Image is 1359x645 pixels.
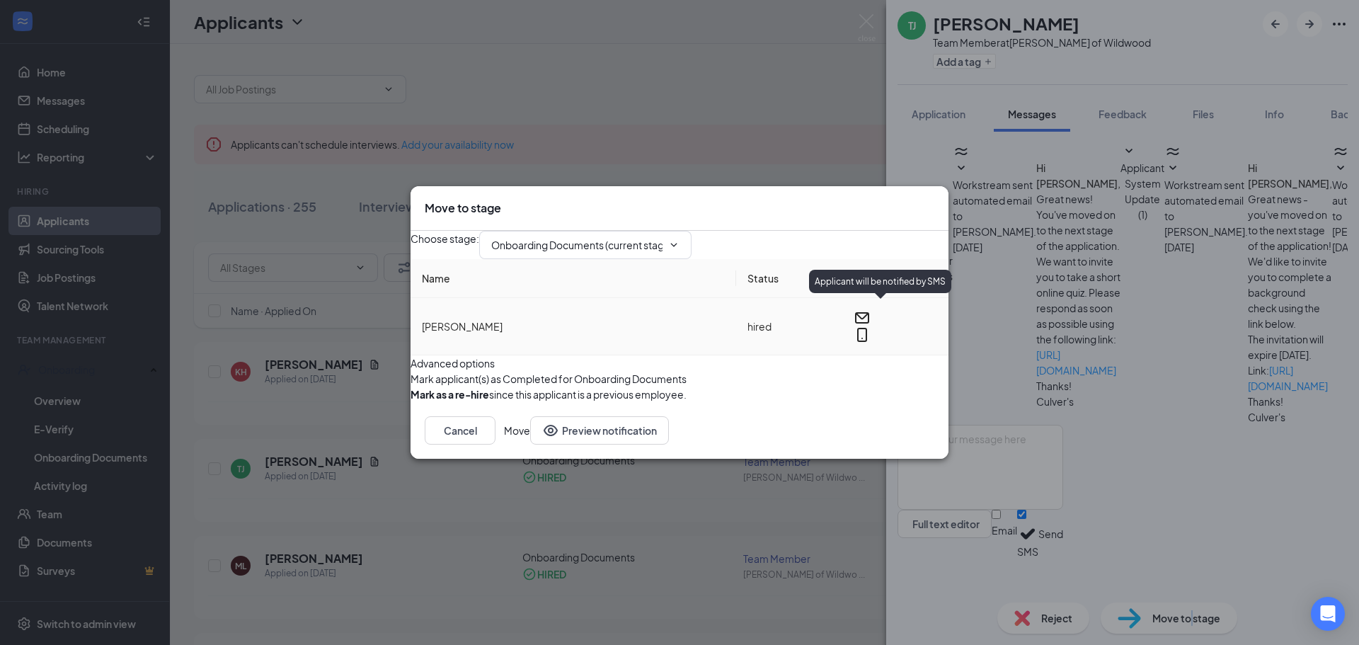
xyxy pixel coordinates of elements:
[854,326,871,343] svg: MobileSms
[736,298,842,355] td: hired
[854,309,871,326] svg: Email
[411,231,479,259] span: Choose stage :
[736,259,842,298] th: Status
[1311,597,1345,631] div: Open Intercom Messenger
[422,320,503,333] span: [PERSON_NAME]
[668,239,679,251] svg: ChevronDown
[411,387,687,402] div: since this applicant is a previous employee.
[504,416,530,445] button: Move
[411,371,687,387] span: Mark applicant(s) as Completed for Onboarding Documents
[425,200,501,216] h3: Move to stage
[411,259,736,298] th: Name
[530,416,669,445] button: Preview notificationEye
[411,355,948,371] div: Advanced options
[411,388,489,401] b: Mark as a re-hire
[809,270,951,293] div: Applicant will be notified by SMS
[425,416,495,445] button: Cancel
[842,259,948,298] th: Message format
[542,422,559,439] svg: Eye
